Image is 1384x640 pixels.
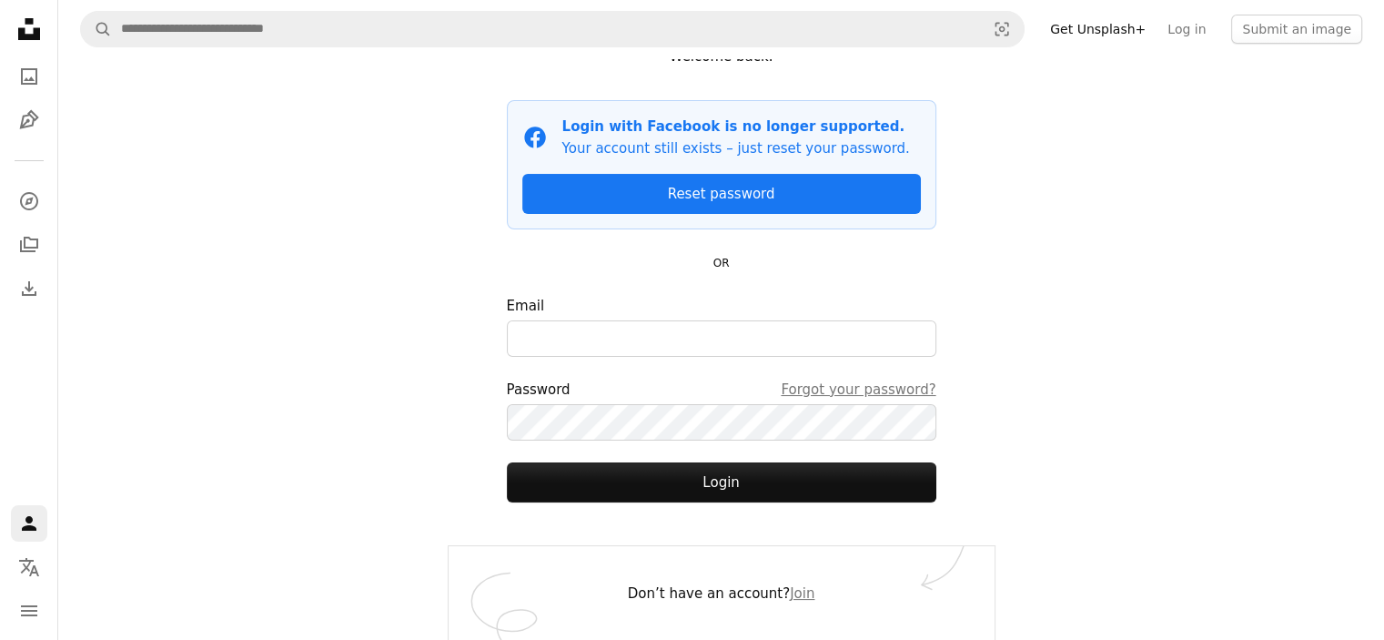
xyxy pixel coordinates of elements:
[80,11,1025,47] form: Find visuals sitewide
[507,404,936,441] input: PasswordForgot your password?
[980,12,1024,46] button: Visual search
[11,270,47,307] a: Download History
[790,585,814,602] a: Join
[507,379,936,401] div: Password
[11,183,47,219] a: Explore
[781,379,935,401] a: Forgot your password?
[11,58,47,95] a: Photos
[562,116,910,137] p: Login with Facebook is no longer supported.
[562,137,910,159] p: Your account still exists – just reset your password.
[522,174,921,214] a: Reset password
[11,505,47,542] a: Log in / Sign up
[713,257,730,269] small: OR
[1231,15,1362,44] button: Submit an image
[81,12,112,46] button: Search Unsplash
[11,102,47,138] a: Illustrations
[507,295,936,357] label: Email
[11,593,47,629] button: Menu
[507,320,936,357] input: Email
[1157,15,1217,44] a: Log in
[1039,15,1157,44] a: Get Unsplash+
[11,11,47,51] a: Home — Unsplash
[11,549,47,585] button: Language
[11,227,47,263] a: Collections
[507,462,936,503] button: Login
